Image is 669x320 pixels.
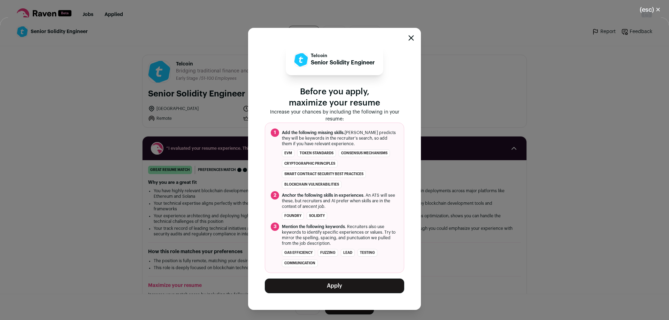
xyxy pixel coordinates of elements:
li: communication [282,259,318,267]
li: consensus mechanisms [339,149,390,157]
span: Add the following missing skills. [282,131,345,135]
span: . An ATS will see these, but recruiters and AI prefer when skills are in the context of a [282,193,398,209]
span: Mention the following keywords [282,225,345,229]
p: Before you apply, maximize your resume [265,86,404,109]
li: Solidity [307,212,327,220]
span: 1 [271,128,279,137]
p: Telcoin [311,53,375,58]
li: token standards [297,149,336,157]
li: blockchain vulnerabilities [282,181,341,188]
span: Anchor the following skills in experiences [282,193,363,197]
button: Apply [265,279,404,293]
button: Close modal [631,2,669,17]
button: Close modal [408,35,414,41]
li: EVM [282,149,294,157]
p: Senior Solidity Engineer [311,58,375,67]
i: recent job. [305,204,325,209]
li: Foundry [282,212,304,220]
p: Increase your chances by including the following in your resume: [265,109,404,123]
img: 2f5d7d51c33cd8babfe9b05708461061103e9806f80a2e566af0668a305f256d.png [294,53,308,67]
li: lead [341,249,355,257]
li: testing [357,249,377,257]
span: 3 [271,223,279,231]
li: gas efficiency [282,249,315,257]
li: cryptographic principles [282,160,338,167]
span: . Recruiters also use keywords to identify specific experiences or values. Try to mirror the spel... [282,224,398,246]
span: 2 [271,191,279,200]
span: [PERSON_NAME] predicts they will be keywords in the recruiter's search, so add them if you have r... [282,130,398,147]
li: smart contract security best practices [282,170,366,178]
li: fuzzing [318,249,338,257]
